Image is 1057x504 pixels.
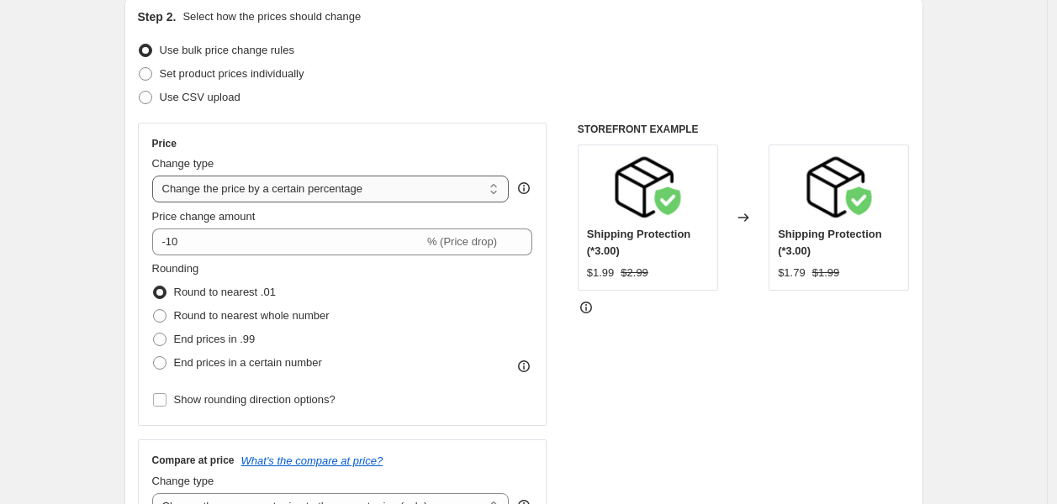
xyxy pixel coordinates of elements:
span: Shipping Protection (*3.00) [587,228,691,257]
div: $1.99 [587,265,615,281]
span: % (Price drop) [427,235,497,248]
span: End prices in .99 [174,333,256,345]
span: Use bulk price change rules [160,44,294,56]
button: What's the compare at price? [241,454,383,467]
span: Round to nearest whole number [174,309,330,322]
strike: $1.99 [812,265,840,281]
span: Change type [152,157,214,170]
span: Change type [152,475,214,487]
img: default2_80x.png [614,154,681,221]
span: Round to nearest .01 [174,286,276,298]
span: Rounding [152,262,199,275]
span: Price change amount [152,210,256,223]
strike: $2.99 [621,265,648,281]
h3: Compare at price [152,454,235,467]
h2: Step 2. [138,8,177,25]
span: Set product prices individually [160,67,304,80]
p: Select how the prices should change [182,8,361,25]
h3: Price [152,137,177,150]
input: -15 [152,228,424,255]
span: Shipping Protection (*3.00) [778,228,882,257]
h6: STOREFRONT EXAMPLE [578,123,910,136]
span: Show rounding direction options? [174,393,336,406]
div: $1.79 [778,265,806,281]
div: help [515,180,532,197]
span: End prices in a certain number [174,356,322,369]
img: default2_80x.png [806,154,873,221]
span: Use CSV upload [160,91,240,103]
